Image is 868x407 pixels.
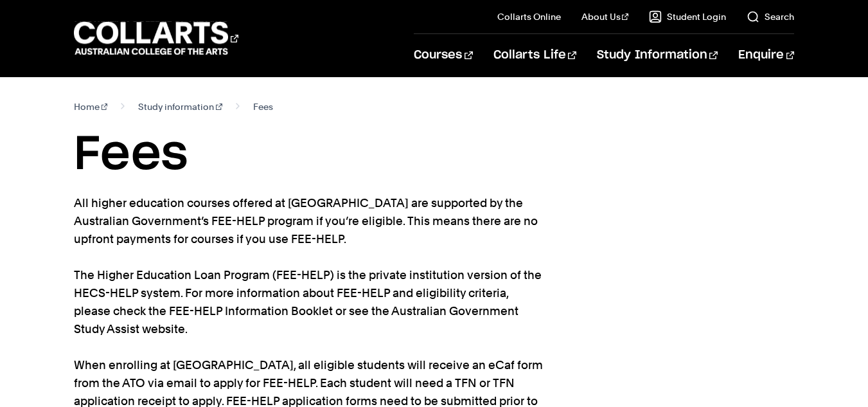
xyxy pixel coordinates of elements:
a: Search [747,10,794,23]
a: Study information [138,98,222,116]
a: About Us [581,10,629,23]
a: Collarts Online [497,10,561,23]
a: Study Information [597,34,718,77]
span: Fees [253,98,273,116]
a: Courses [414,34,472,77]
a: Enquire [738,34,794,77]
div: Go to homepage [74,20,238,57]
a: Student Login [649,10,726,23]
h1: Fees [74,126,794,184]
a: Collarts Life [493,34,576,77]
a: Home [74,98,108,116]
